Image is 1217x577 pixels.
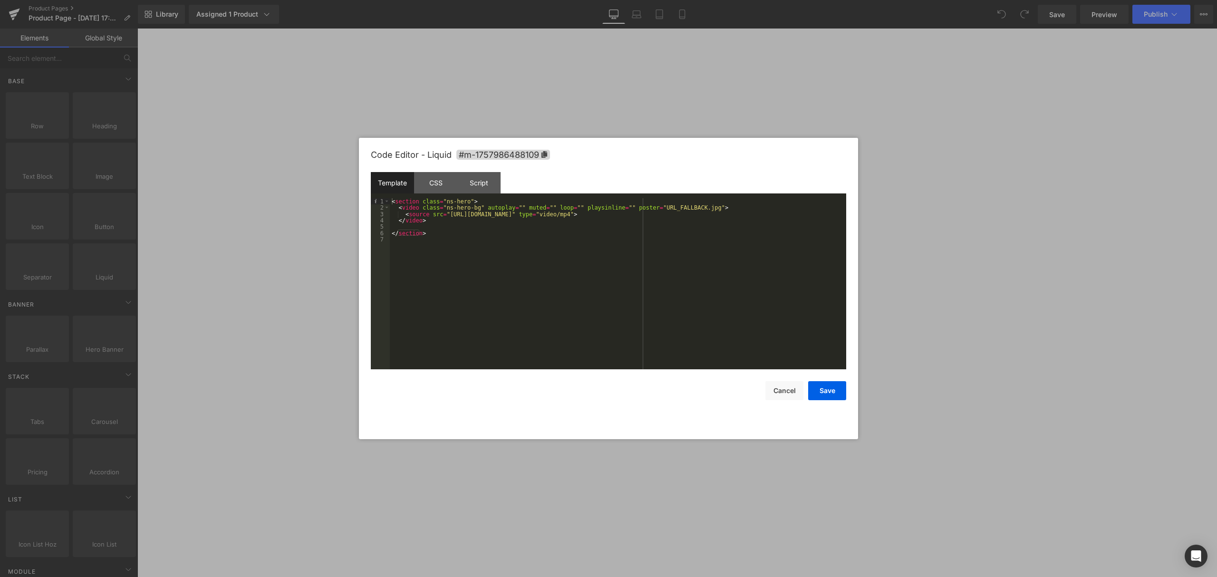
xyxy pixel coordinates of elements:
div: 1 [371,198,390,204]
span: Click to copy [456,150,550,160]
button: Save [808,381,846,400]
div: 7 [371,236,390,242]
div: 4 [371,217,390,223]
div: 2 [371,204,390,211]
div: CSS [414,172,457,193]
button: Cancel [765,381,803,400]
div: 6 [371,230,390,236]
span: Code Editor - Liquid [371,150,452,160]
div: Template [371,172,414,193]
div: 3 [371,211,390,217]
div: Open Intercom Messenger [1185,545,1207,567]
div: 5 [371,223,390,230]
div: Script [457,172,501,193]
